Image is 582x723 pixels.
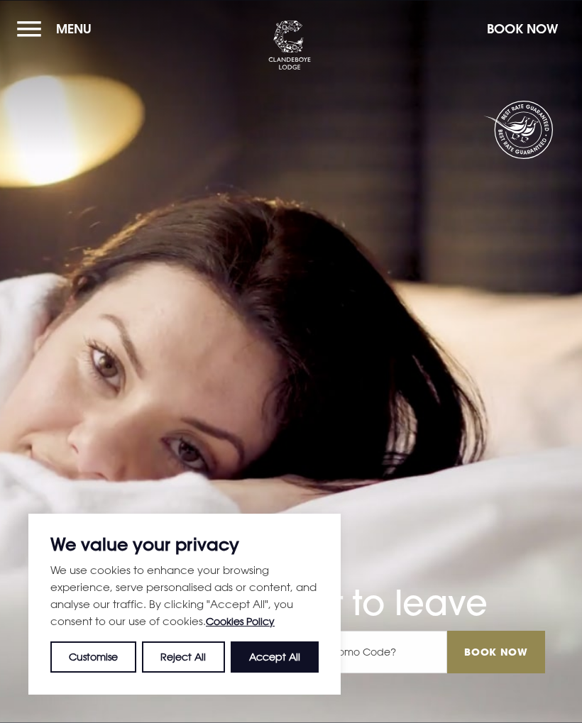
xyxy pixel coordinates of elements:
span: Menu [56,21,92,37]
input: Have A Promo Code? [278,631,447,673]
p: We use cookies to enhance your browsing experience, serve personalised ads or content, and analys... [50,561,319,630]
button: Customise [50,641,136,673]
button: Accept All [231,641,319,673]
div: We value your privacy [28,514,341,695]
button: Reject All [142,641,224,673]
img: Clandeboye Lodge [268,21,311,70]
input: Book Now [447,631,545,673]
p: We value your privacy [50,536,319,553]
button: Book Now [480,13,565,44]
button: Menu [17,13,99,44]
a: Cookies Policy [206,615,275,627]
